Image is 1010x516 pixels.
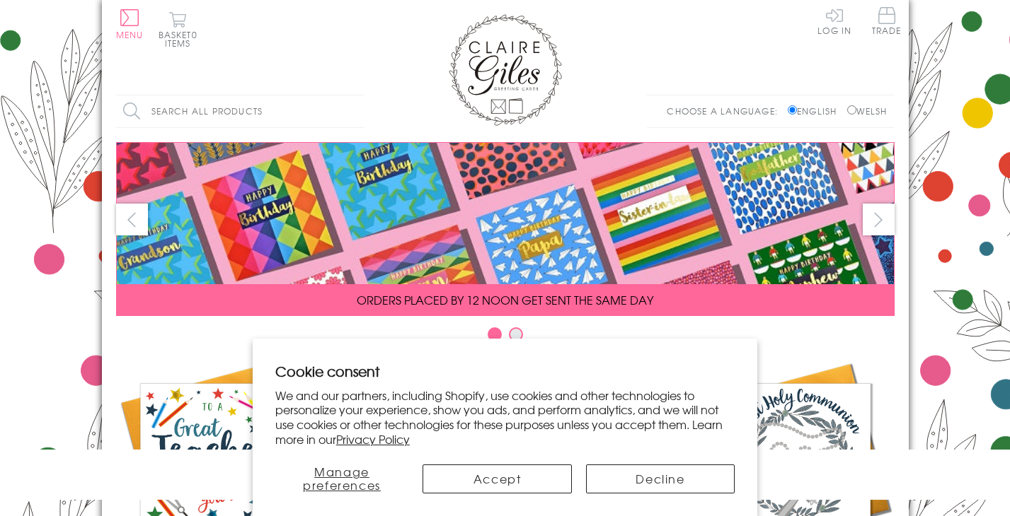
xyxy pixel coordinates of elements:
[116,95,364,127] input: Search all products
[116,327,895,348] div: Carousel Pagination
[165,28,197,49] span: 0 items
[586,464,735,493] button: Decline
[788,105,797,115] input: English
[488,327,502,341] button: Carousel Page 1 (Current Slide)
[423,464,571,493] button: Accept
[667,105,785,117] p: Choose a language:
[357,291,653,308] span: ORDERS PLACED BY 12 NOON GET SENT THE SAME DAY
[350,95,364,127] input: Search
[336,430,410,447] a: Privacy Policy
[116,9,144,39] button: Menu
[275,361,735,381] h2: Cookie consent
[847,105,856,115] input: Welsh
[847,105,888,117] label: Welsh
[872,7,902,35] span: Trade
[116,204,148,235] button: prev
[788,105,844,117] label: English
[817,7,851,35] a: Log In
[863,204,895,235] button: next
[449,14,562,126] img: Claire Giles Greetings Cards
[509,327,523,341] button: Carousel Page 2
[116,28,144,41] span: Menu
[872,7,902,37] a: Trade
[159,11,197,47] button: Basket0 items
[303,463,381,493] span: Manage preferences
[275,464,409,493] button: Manage preferences
[275,388,735,447] p: We and our partners, including Shopify, use cookies and other technologies to personalize your ex...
